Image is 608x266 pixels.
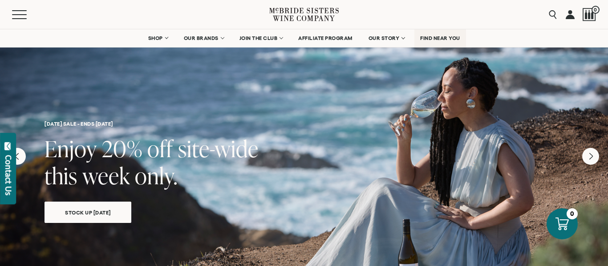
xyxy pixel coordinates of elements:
span: only. [135,160,178,191]
span: FIND NEAR YOU [420,35,460,41]
a: OUR STORY [363,29,410,47]
span: SHOP [148,35,163,41]
span: Stock Up [DATE] [49,207,126,218]
span: off [147,133,173,164]
span: site-wide [178,133,259,164]
span: JOIN THE CLUB [239,35,278,41]
button: Next [582,148,599,165]
span: week [82,160,130,191]
a: SHOP [142,29,174,47]
a: JOIN THE CLUB [234,29,288,47]
span: 0 [592,6,600,14]
span: AFFILIATE PROGRAM [298,35,353,41]
button: Previous [9,148,26,165]
span: 20% [102,133,142,164]
span: Enjoy [45,133,97,164]
div: 0 [567,208,578,219]
a: FIND NEAR YOU [414,29,466,47]
a: Stock Up [DATE] [45,202,131,223]
a: OUR BRANDS [178,29,229,47]
span: this [45,160,77,191]
a: AFFILIATE PROGRAM [292,29,358,47]
div: Contact Us [4,155,13,195]
button: Mobile Menu Trigger [12,10,44,19]
span: OUR STORY [369,35,400,41]
span: OUR BRANDS [184,35,219,41]
h6: [DATE] SALE - ENDS [DATE] [45,121,563,127]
